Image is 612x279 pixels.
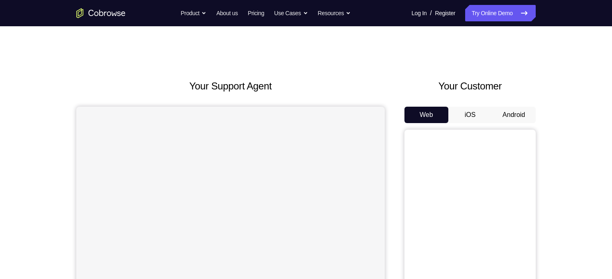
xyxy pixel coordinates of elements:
button: Android [492,107,536,123]
a: About us [216,5,237,21]
button: Product [181,5,207,21]
a: Go to the home page [76,8,126,18]
a: Log In [411,5,427,21]
button: Web [404,107,448,123]
span: / [430,8,432,18]
h2: Your Customer [404,79,536,94]
button: iOS [448,107,492,123]
h2: Your Support Agent [76,79,385,94]
a: Pricing [248,5,264,21]
button: Use Cases [274,5,308,21]
a: Try Online Demo [465,5,536,21]
a: Register [435,5,455,21]
button: Resources [318,5,351,21]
